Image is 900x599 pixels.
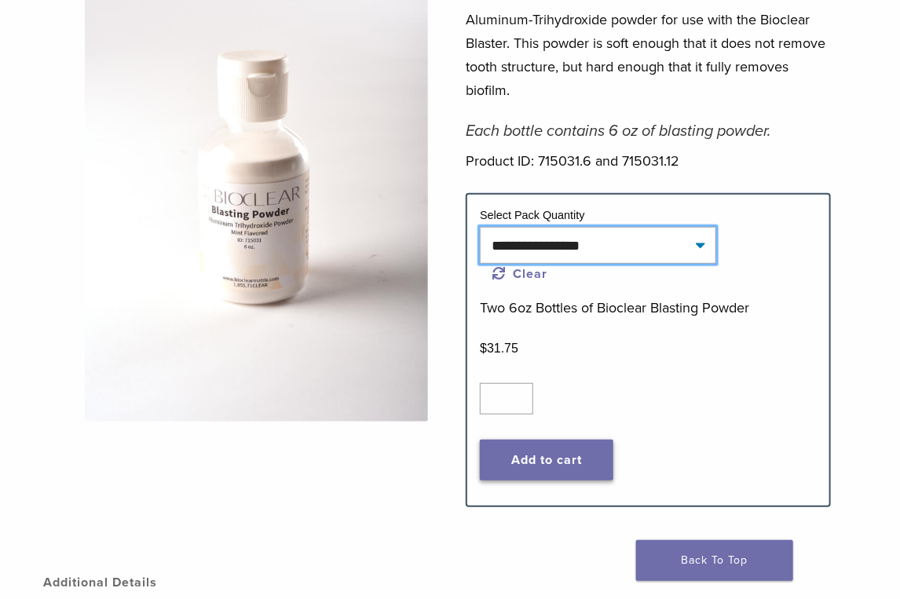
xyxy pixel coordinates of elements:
button: Add to cart [480,440,613,480]
bdi: 31.75 [480,342,518,355]
label: Select Pack Quantity [480,209,585,221]
em: Each bottle contains 6 oz of blasting powder. [466,122,771,141]
p: Aluminum-Trihydroxide powder for use with the Bioclear Blaster. This powder is soft enough that i... [466,8,831,102]
a: Back To Top [636,540,793,581]
p: Two 6oz Bottles of Bioclear Blasting Powder [480,296,817,320]
p: Product ID: 715031.6 and 715031.12 [466,149,831,173]
span: $ [480,342,487,355]
a: Clear [492,266,547,282]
